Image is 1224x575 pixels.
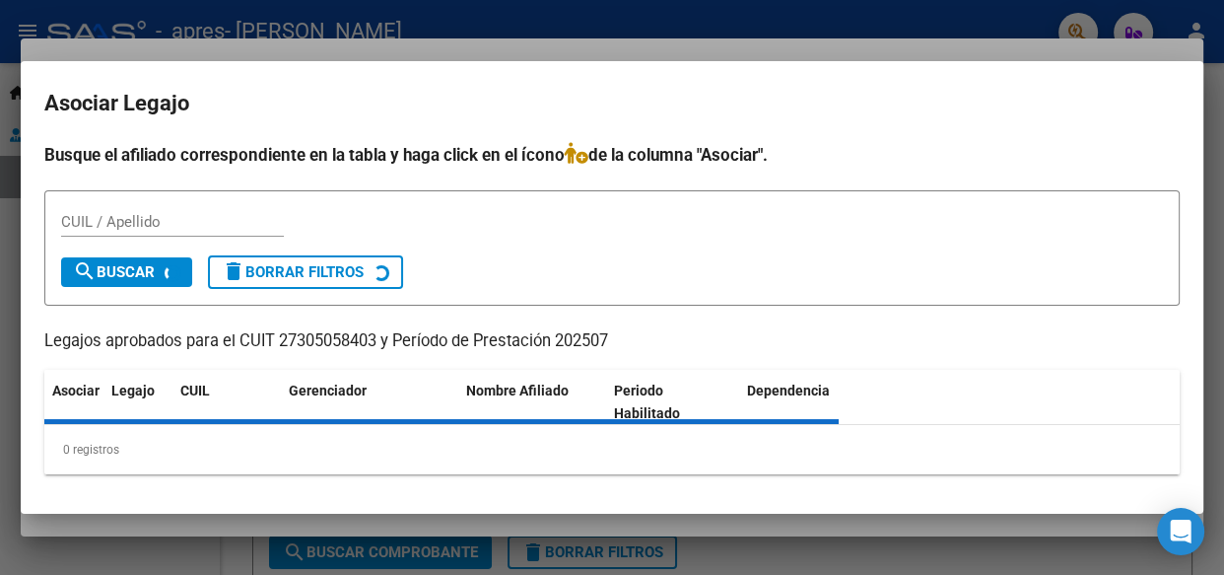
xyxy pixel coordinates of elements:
[281,370,458,435] datatable-header-cell: Gerenciador
[222,263,364,281] span: Borrar Filtros
[44,425,1180,474] div: 0 registros
[747,383,830,398] span: Dependencia
[1157,508,1204,555] div: Open Intercom Messenger
[222,259,245,283] mat-icon: delete
[606,370,739,435] datatable-header-cell: Periodo Habilitado
[103,370,172,435] datatable-header-cell: Legajo
[466,383,569,398] span: Nombre Afiliado
[614,383,680,421] span: Periodo Habilitado
[61,257,192,287] button: Buscar
[73,263,155,281] span: Buscar
[44,329,1180,354] p: Legajos aprobados para el CUIT 27305058403 y Período de Prestación 202507
[172,370,281,435] datatable-header-cell: CUIL
[180,383,210,398] span: CUIL
[111,383,155,398] span: Legajo
[52,383,100,398] span: Asociar
[289,383,367,398] span: Gerenciador
[44,370,103,435] datatable-header-cell: Asociar
[458,370,606,435] datatable-header-cell: Nombre Afiliado
[739,370,887,435] datatable-header-cell: Dependencia
[44,85,1180,122] h2: Asociar Legajo
[44,142,1180,168] h4: Busque el afiliado correspondiente en la tabla y haga click en el ícono de la columna "Asociar".
[208,255,403,289] button: Borrar Filtros
[73,259,97,283] mat-icon: search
